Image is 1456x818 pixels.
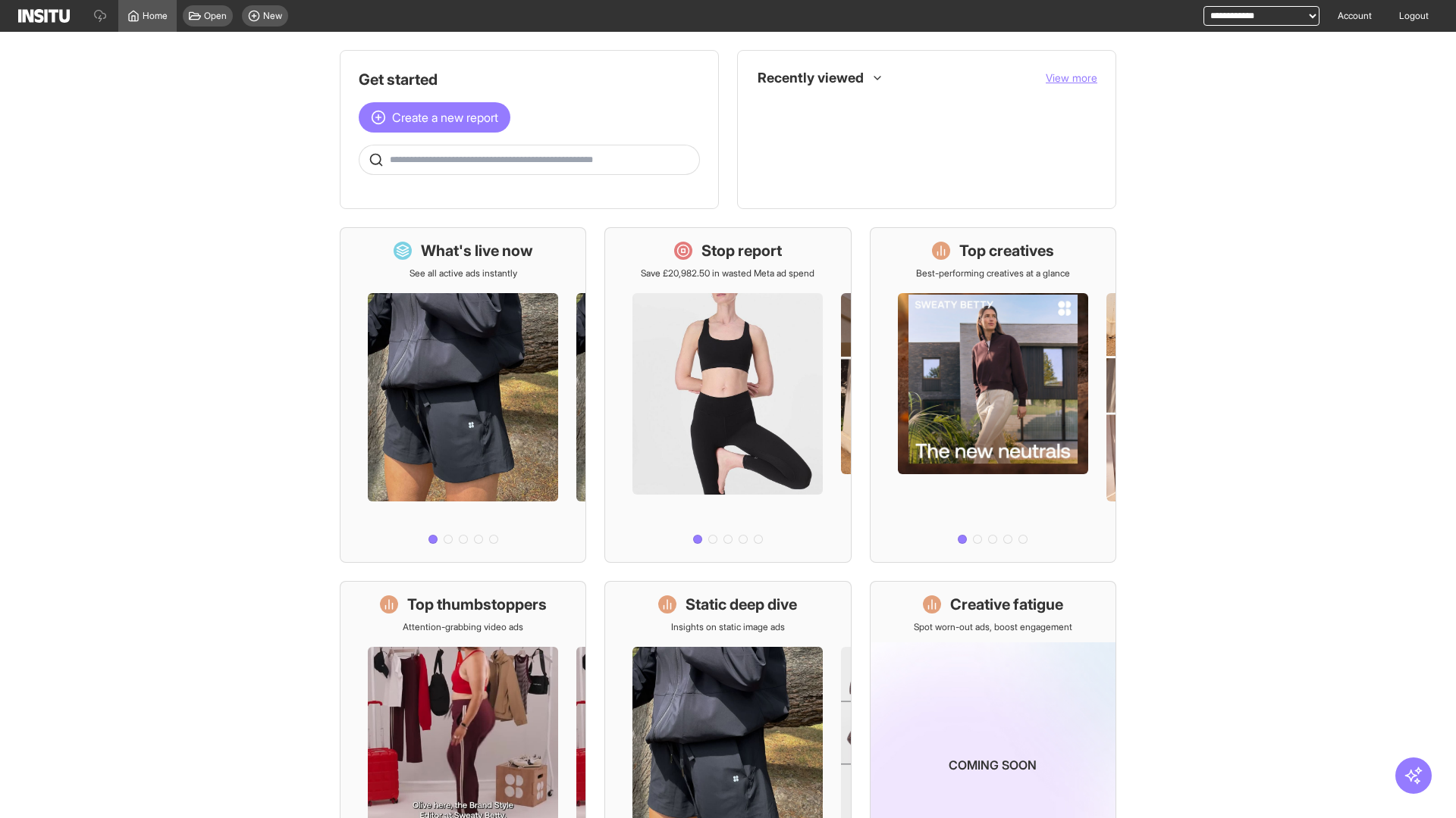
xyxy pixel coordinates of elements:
[263,10,282,22] span: New
[701,240,782,261] h1: Stop report
[789,136,1085,148] span: Placements
[407,594,547,615] h1: Top thumbstoppers
[143,10,168,22] span: Home
[789,102,1085,114] span: What's live now
[789,102,854,114] span: What's live now
[686,594,797,615] h1: Static deep dive
[671,621,785,633] p: Insights on static image ads
[1046,71,1097,84] span: View more
[392,108,498,126] span: Create a new report
[870,227,1116,563] a: Top creativesBest-performing creatives at a glance
[421,240,533,261] h1: What's live now
[762,99,780,117] div: Dashboard
[204,10,227,22] span: Open
[762,133,780,151] div: Insights
[409,267,517,279] p: See all active ads instantly
[403,621,523,633] p: Attention-grabbing video ads
[1046,70,1097,86] button: View more
[789,169,870,181] span: Top thumbstoppers
[762,166,780,184] div: Insights
[789,169,1085,181] span: Top thumbstoppers
[359,102,510,133] button: Create a new report
[604,227,851,563] a: Stop reportSave £20,982.50 in wasted Meta ad spend
[641,267,814,279] p: Save £20,982.50 in wasted Meta ad spend
[916,267,1070,279] p: Best-performing creatives at a glance
[359,69,700,90] h1: Get started
[959,240,1054,261] h1: Top creatives
[789,136,837,148] span: Placements
[18,9,70,23] img: Logo
[340,227,586,563] a: What's live nowSee all active ads instantly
